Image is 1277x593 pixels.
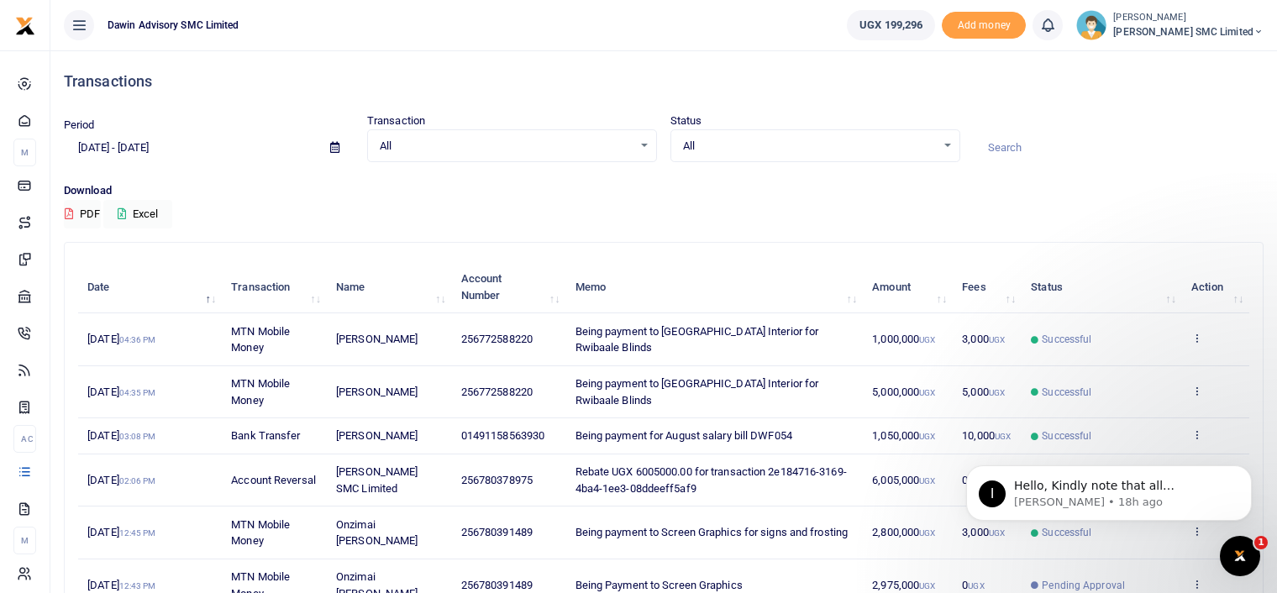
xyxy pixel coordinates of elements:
[119,581,156,590] small: 12:43 PM
[327,261,452,313] th: Name: activate to sort column ascending
[13,527,36,554] li: M
[941,430,1277,548] iframe: Intercom notifications message
[380,138,633,155] span: All
[13,425,36,453] li: Ac
[962,579,984,591] span: 0
[64,134,317,162] input: select period
[461,474,533,486] span: 256780378975
[1042,578,1125,593] span: Pending Approval
[575,526,849,538] span: Being payment to Screen Graphics for signs and frosting
[919,388,935,397] small: UGX
[64,182,1264,200] p: Download
[872,579,935,591] span: 2,975,000
[989,388,1005,397] small: UGX
[872,333,935,345] span: 1,000,000
[367,113,425,129] label: Transaction
[231,518,290,548] span: MTN Mobile Money
[119,528,156,538] small: 12:45 PM
[1042,385,1091,400] span: Successful
[942,18,1026,30] a: Add money
[461,333,533,345] span: 256772588220
[872,386,935,398] span: 5,000,000
[119,432,156,441] small: 03:08 PM
[461,526,533,538] span: 256780391489
[336,386,418,398] span: [PERSON_NAME]
[461,429,544,442] span: 01491158563930
[87,474,155,486] span: [DATE]
[863,261,953,313] th: Amount: activate to sort column ascending
[942,12,1026,39] li: Toup your wallet
[119,388,156,397] small: 04:35 PM
[919,581,935,590] small: UGX
[231,377,290,407] span: MTN Mobile Money
[942,12,1026,39] span: Add money
[968,581,984,590] small: UGX
[461,386,533,398] span: 256772588220
[87,333,155,345] span: [DATE]
[670,113,702,129] label: Status
[119,335,156,344] small: 04:36 PM
[1182,261,1249,313] th: Action: activate to sort column ascending
[231,325,290,354] span: MTN Mobile Money
[1076,10,1264,40] a: profile-user [PERSON_NAME] [PERSON_NAME] SMC Limited
[222,261,327,313] th: Transaction: activate to sort column ascending
[231,429,300,442] span: Bank Transfer
[103,200,172,228] button: Excel
[919,528,935,538] small: UGX
[87,579,155,591] span: [DATE]
[840,10,942,40] li: Wallet ballance
[64,200,101,228] button: PDF
[575,465,847,495] span: Rebate UGX 6005000.00 for transaction 2e184716-3169-4ba4-1ee3-08ddeeff5af9
[859,17,922,34] span: UGX 199,296
[1113,11,1264,25] small: [PERSON_NAME]
[575,377,819,407] span: Being payment to [GEOGRAPHIC_DATA] Interior for Rwibaale Blinds
[336,429,418,442] span: [PERSON_NAME]
[1113,24,1264,39] span: [PERSON_NAME] SMC Limited
[953,261,1022,313] th: Fees: activate to sort column ascending
[1076,10,1106,40] img: profile-user
[1254,536,1268,549] span: 1
[461,579,533,591] span: 256780391489
[919,432,935,441] small: UGX
[119,476,156,485] small: 02:06 PM
[87,526,155,538] span: [DATE]
[336,465,418,495] span: [PERSON_NAME] SMC Limited
[974,134,1264,162] input: Search
[64,117,95,134] label: Period
[1220,536,1260,576] iframe: Intercom live chat
[231,474,316,486] span: Account Reversal
[575,429,792,442] span: Being payment for August salary bill DWF054
[15,18,35,31] a: logo-small logo-large logo-large
[1022,261,1182,313] th: Status: activate to sort column ascending
[1042,428,1091,443] span: Successful
[78,261,222,313] th: Date: activate to sort column descending
[1042,332,1091,347] span: Successful
[872,429,935,442] span: 1,050,000
[847,10,935,40] a: UGX 199,296
[872,474,935,486] span: 6,005,000
[575,325,819,354] span: Being payment to [GEOGRAPHIC_DATA] Interior for Rwibaale Blinds
[452,261,566,313] th: Account Number: activate to sort column ascending
[919,335,935,344] small: UGX
[101,18,246,33] span: Dawin Advisory SMC Limited
[872,526,935,538] span: 2,800,000
[13,139,36,166] li: M
[15,16,35,36] img: logo-small
[87,386,155,398] span: [DATE]
[683,138,936,155] span: All
[336,518,418,548] span: Onzimai [PERSON_NAME]
[919,476,935,485] small: UGX
[962,386,1005,398] span: 5,000
[336,333,418,345] span: [PERSON_NAME]
[64,72,1264,91] h4: Transactions
[565,261,863,313] th: Memo: activate to sort column ascending
[962,333,1005,345] span: 3,000
[87,429,155,442] span: [DATE]
[989,335,1005,344] small: UGX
